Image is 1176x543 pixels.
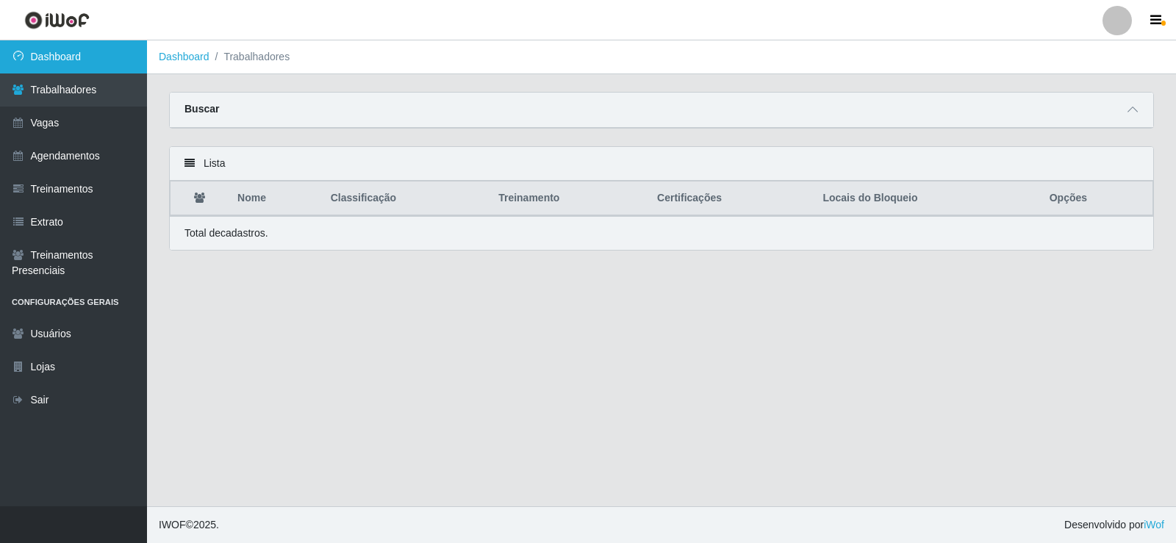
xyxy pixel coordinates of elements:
span: IWOF [159,519,186,531]
th: Opções [1041,181,1153,216]
th: Nome [229,181,322,216]
strong: Buscar [184,103,219,115]
th: Locais do Bloqueio [814,181,1040,216]
div: Lista [170,147,1153,181]
th: Treinamento [490,181,648,216]
span: Desenvolvido por [1064,517,1164,533]
li: Trabalhadores [209,49,290,65]
th: Classificação [322,181,490,216]
span: © 2025 . [159,517,219,533]
nav: breadcrumb [147,40,1176,74]
p: Total de cadastros. [184,226,268,241]
th: Certificações [648,181,814,216]
img: CoreUI Logo [24,11,90,29]
a: iWof [1144,519,1164,531]
a: Dashboard [159,51,209,62]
